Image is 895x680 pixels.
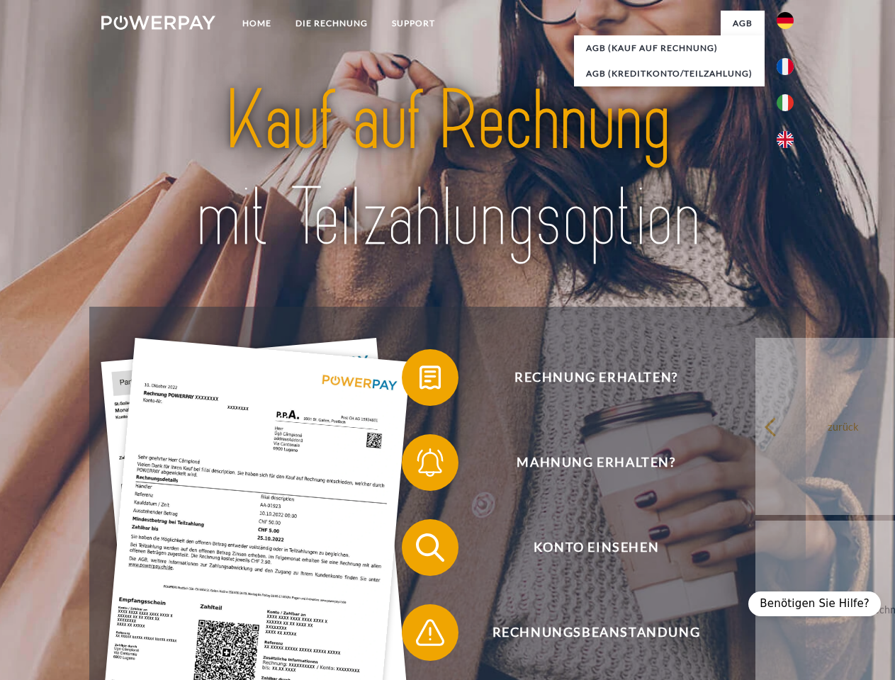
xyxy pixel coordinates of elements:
[721,11,765,36] a: agb
[412,445,448,480] img: qb_bell.svg
[574,61,765,86] a: AGB (Kreditkonto/Teilzahlung)
[402,519,770,576] button: Konto einsehen
[777,12,794,29] img: de
[380,11,447,36] a: SUPPORT
[402,604,770,661] button: Rechnungsbeanstandung
[412,615,448,650] img: qb_warning.svg
[574,35,765,61] a: AGB (Kauf auf Rechnung)
[422,604,770,661] span: Rechnungsbeanstandung
[777,94,794,111] img: it
[412,360,448,395] img: qb_bill.svg
[777,131,794,148] img: en
[422,434,770,491] span: Mahnung erhalten?
[101,16,215,30] img: logo-powerpay-white.svg
[422,519,770,576] span: Konto einsehen
[412,530,448,565] img: qb_search.svg
[230,11,283,36] a: Home
[402,434,770,491] button: Mahnung erhalten?
[777,58,794,75] img: fr
[402,349,770,406] button: Rechnung erhalten?
[422,349,770,406] span: Rechnung erhalten?
[748,591,881,616] div: Benötigen Sie Hilfe?
[135,68,760,271] img: title-powerpay_de.svg
[283,11,380,36] a: DIE RECHNUNG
